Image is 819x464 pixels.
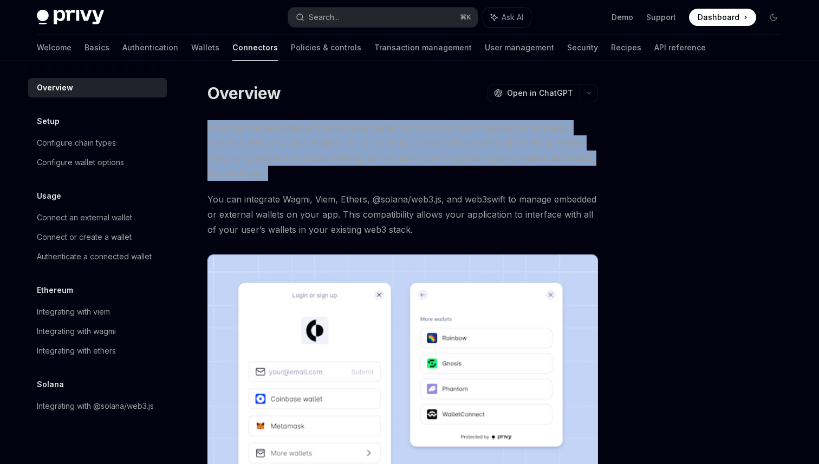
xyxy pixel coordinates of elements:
[567,35,598,61] a: Security
[28,341,167,361] a: Integrating with ethers
[37,189,61,202] h5: Usage
[612,12,633,23] a: Demo
[207,192,598,237] span: You can integrate Wagmi, Viem, Ethers, @solana/web3.js, and web3swift to manage embedded or exter...
[291,35,361,61] a: Policies & controls
[487,84,580,102] button: Open in ChatGPT
[28,247,167,266] a: Authenticate a connected wallet
[37,305,110,318] div: Integrating with viem
[507,88,573,99] span: Open in ChatGPT
[460,13,471,22] span: ⌘ K
[28,133,167,153] a: Configure chain types
[309,11,339,24] div: Search...
[191,35,219,61] a: Wallets
[28,78,167,97] a: Overview
[374,35,472,61] a: Transaction management
[37,250,152,263] div: Authenticate a connected wallet
[37,136,116,149] div: Configure chain types
[483,8,531,27] button: Ask AI
[689,9,756,26] a: Dashboard
[37,81,73,94] div: Overview
[37,156,124,169] div: Configure wallet options
[28,396,167,416] a: Integrating with @solana/web3.js
[207,83,281,103] h1: Overview
[611,35,641,61] a: Recipes
[28,322,167,341] a: Integrating with wagmi
[28,227,167,247] a: Connect or create a wallet
[37,211,132,224] div: Connect an external wallet
[37,231,132,244] div: Connect or create a wallet
[28,302,167,322] a: Integrating with viem
[288,8,478,27] button: Search...⌘K
[37,344,116,357] div: Integrating with ethers
[698,12,739,23] span: Dashboard
[232,35,278,61] a: Connectors
[28,208,167,227] a: Connect an external wallet
[37,284,73,297] h5: Ethereum
[654,35,706,61] a: API reference
[485,35,554,61] a: User management
[37,378,64,391] h5: Solana
[84,35,109,61] a: Basics
[37,10,104,25] img: dark logo
[765,9,782,26] button: Toggle dark mode
[122,35,178,61] a: Authentication
[646,12,676,23] a: Support
[37,115,60,128] h5: Setup
[37,35,71,61] a: Welcome
[28,153,167,172] a: Configure wallet options
[207,120,598,181] span: Privy can be integrated with all popular wallet connectors so your application can easily interfa...
[37,400,154,413] div: Integrating with @solana/web3.js
[37,325,116,338] div: Integrating with wagmi
[502,12,523,23] span: Ask AI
